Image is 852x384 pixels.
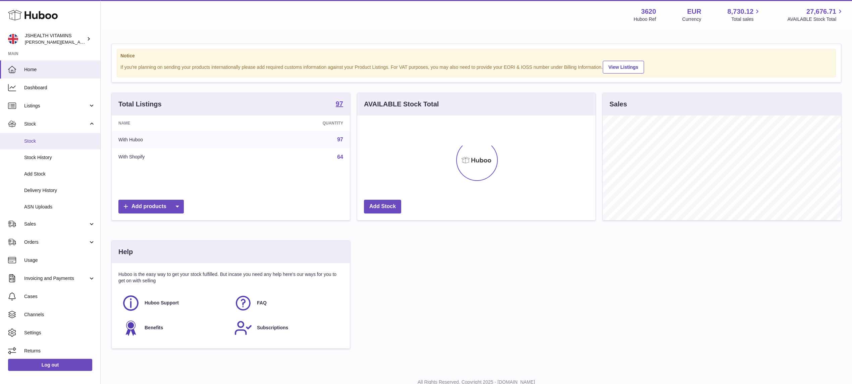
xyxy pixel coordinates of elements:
[24,121,88,127] span: Stock
[120,60,832,74] div: If you're planning on sending your products internationally please add required customs informati...
[806,7,836,16] span: 27,676.71
[112,148,240,166] td: With Shopify
[24,138,95,144] span: Stock
[122,319,227,337] a: Benefits
[234,319,340,337] a: Subscriptions
[728,7,761,22] a: 8,730.12 Total sales
[24,204,95,210] span: ASN Uploads
[24,154,95,161] span: Stock History
[728,7,754,16] span: 8,730.12
[257,325,288,331] span: Subscriptions
[24,330,95,336] span: Settings
[118,271,343,284] p: Huboo is the easy way to get your stock fulfilled. But incase you need any help here's our ways f...
[364,100,439,109] h3: AVAILABLE Stock Total
[24,257,95,263] span: Usage
[787,7,844,22] a: 27,676.71 AVAILABLE Stock Total
[257,300,267,306] span: FAQ
[25,33,85,45] div: JSHEALTH VITAMINS
[118,100,162,109] h3: Total Listings
[609,100,627,109] h3: Sales
[336,100,343,107] strong: 97
[122,294,227,312] a: Huboo Support
[787,16,844,22] span: AVAILABLE Stock Total
[118,200,184,213] a: Add products
[24,348,95,354] span: Returns
[336,100,343,108] a: 97
[234,294,340,312] a: FAQ
[364,200,401,213] a: Add Stock
[8,359,92,371] a: Log out
[24,187,95,194] span: Delivery History
[24,293,95,300] span: Cases
[112,131,240,148] td: With Huboo
[24,171,95,177] span: Add Stock
[24,66,95,73] span: Home
[120,53,832,59] strong: Notice
[641,7,656,16] strong: 3620
[145,325,163,331] span: Benefits
[24,103,88,109] span: Listings
[603,61,644,74] a: View Listings
[24,85,95,91] span: Dashboard
[24,275,88,282] span: Invoicing and Payments
[118,247,133,256] h3: Help
[337,154,343,160] a: 64
[24,221,88,227] span: Sales
[240,115,350,131] th: Quantity
[634,16,656,22] div: Huboo Ref
[112,115,240,131] th: Name
[731,16,761,22] span: Total sales
[8,34,18,44] img: francesca@jshealthvitamins.com
[687,7,701,16] strong: EUR
[24,311,95,318] span: Channels
[145,300,179,306] span: Huboo Support
[25,39,135,45] span: [PERSON_NAME][EMAIL_ADDRESS][DOMAIN_NAME]
[337,137,343,142] a: 97
[24,239,88,245] span: Orders
[682,16,701,22] div: Currency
